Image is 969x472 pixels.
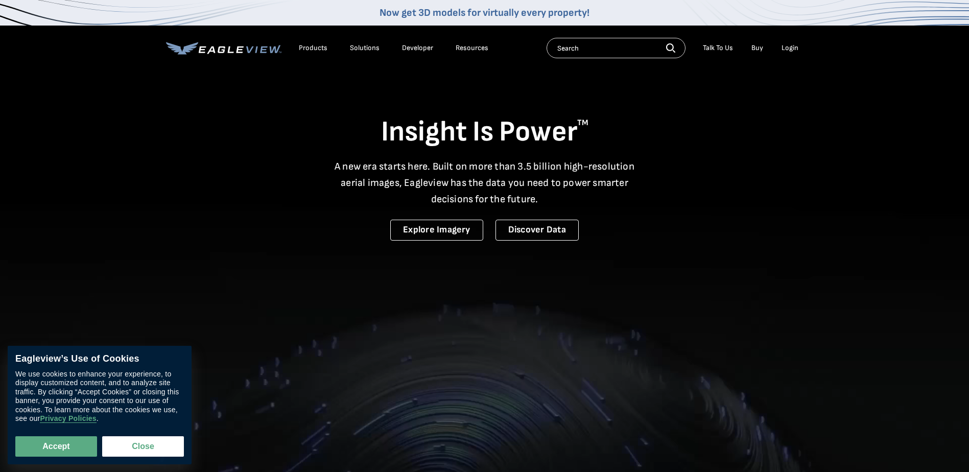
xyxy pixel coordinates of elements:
[402,43,433,53] a: Developer
[166,114,803,150] h1: Insight Is Power
[577,118,588,128] sup: TM
[15,353,184,365] div: Eagleview’s Use of Cookies
[495,220,579,241] a: Discover Data
[350,43,380,53] div: Solutions
[456,43,488,53] div: Resources
[782,43,798,53] div: Login
[380,7,589,19] a: Now get 3D models for virtually every property!
[703,43,733,53] div: Talk To Us
[15,370,184,423] div: We use cookies to enhance your experience, to display customized content, and to analyze site tra...
[102,436,184,457] button: Close
[15,436,97,457] button: Accept
[751,43,763,53] a: Buy
[328,158,641,207] p: A new era starts here. Built on more than 3.5 billion high-resolution aerial images, Eagleview ha...
[40,415,96,423] a: Privacy Policies
[299,43,327,53] div: Products
[390,220,483,241] a: Explore Imagery
[547,38,686,58] input: Search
